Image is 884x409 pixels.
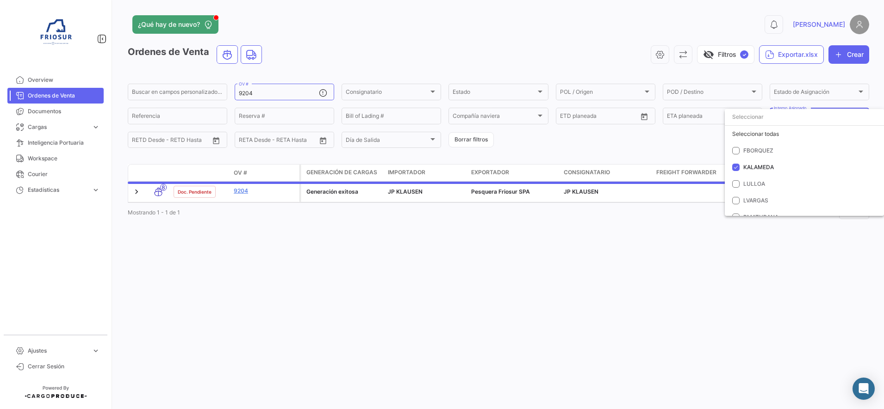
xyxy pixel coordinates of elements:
span: FBORQUEZ [743,147,773,154]
div: Abrir Intercom Messenger [853,378,875,400]
span: LULLOA [743,180,765,187]
input: dropdown search [725,109,884,125]
span: PMATURANA [743,214,778,220]
span: LVARGAS [743,197,768,204]
div: Seleccionar todas [725,126,884,142]
span: KALAMEDA [743,164,774,171]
